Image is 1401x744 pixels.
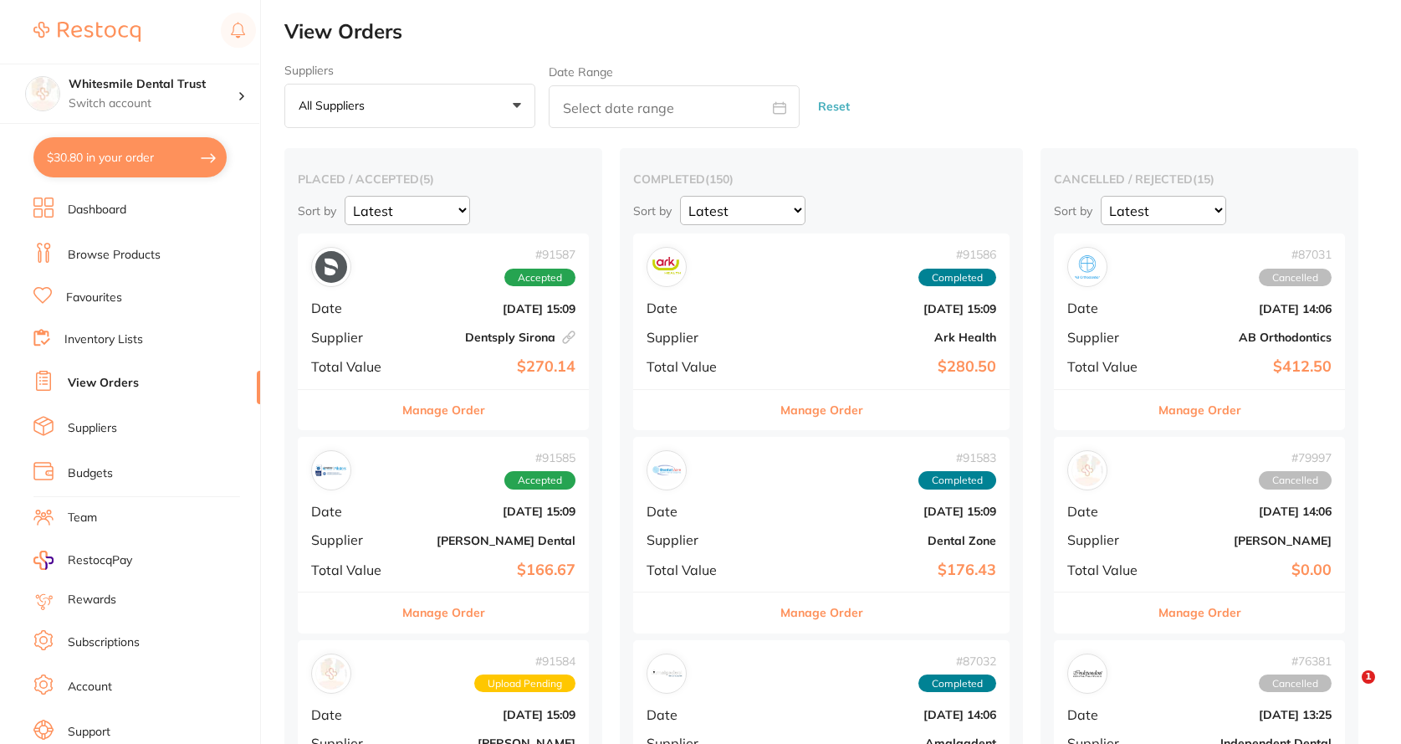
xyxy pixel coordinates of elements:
button: $30.80 in your order [33,137,227,177]
b: [PERSON_NAME] Dental [408,534,575,547]
b: $0.00 [1164,562,1332,579]
span: Date [1067,504,1151,519]
img: Restocq Logo [33,22,141,42]
span: Completed [918,675,996,693]
div: Dentsply Sirona#91587AcceptedDate[DATE] 15:09SupplierDentsply SironaTotal Value$270.14Manage Order [298,233,589,430]
span: # 91584 [474,654,575,668]
h2: placed / accepted ( 5 ) [298,172,589,187]
a: Rewards [68,592,116,608]
span: Date [647,504,759,519]
a: Favourites [66,290,122,306]
span: Supplier [1067,532,1151,547]
a: Dashboard [68,202,126,218]
button: Manage Order [1158,593,1241,633]
span: Cancelled [1259,471,1332,490]
a: View Orders [68,375,139,392]
a: Inventory Lists [64,331,143,348]
b: AB Orthodontics [1164,331,1332,344]
img: Ark Health [651,251,683,283]
span: Supplier [311,532,395,547]
a: RestocqPay [33,551,132,570]
b: $280.50 [772,358,996,376]
span: Accepted [504,471,575,490]
p: Sort by [633,203,672,218]
span: Supplier [647,330,759,345]
h2: completed ( 150 ) [633,172,1010,187]
a: Team [68,510,97,526]
button: Manage Order [1158,390,1241,430]
input: Select date range [549,85,800,128]
h2: View Orders [284,20,1401,44]
a: Budgets [68,465,113,482]
span: Date [647,707,759,722]
p: Sort by [298,203,336,218]
button: Manage Order [402,593,485,633]
button: All suppliers [284,84,535,129]
span: # 91586 [918,248,996,261]
img: Amalgadent [651,658,683,690]
label: Suppliers [284,64,535,77]
span: Supplier [1067,330,1151,345]
span: Total Value [311,562,395,577]
span: Supplier [647,532,759,547]
img: Erskine Dental [315,454,347,486]
b: [DATE] 15:09 [408,302,575,316]
div: Erskine Dental#91585AcceptedDate[DATE] 15:09Supplier[PERSON_NAME] DentalTotal Value$166.67Manage ... [298,437,589,634]
span: Total Value [1067,562,1151,577]
b: [DATE] 15:09 [408,505,575,518]
span: Date [647,300,759,316]
span: # 79997 [1259,451,1332,464]
span: Total Value [311,359,395,374]
span: Date [1067,707,1151,722]
p: Switch account [69,95,238,112]
span: Accepted [504,269,575,287]
span: Completed [918,269,996,287]
img: Whitesmile Dental Trust [26,77,59,110]
span: Date [1067,300,1151,316]
img: Independent Dental [1071,658,1103,690]
img: AB Orthodontics [1071,251,1103,283]
b: $166.67 [408,562,575,579]
a: Account [68,679,112,695]
b: [PERSON_NAME] [1164,534,1332,547]
span: Date [311,300,395,316]
p: All suppliers [299,98,371,113]
b: Dentsply Sirona [408,331,575,344]
span: # 87032 [918,654,996,668]
button: Reset [813,85,855,129]
b: [DATE] 15:09 [772,505,996,518]
button: Manage Order [402,390,485,430]
b: [DATE] 15:09 [772,302,996,316]
b: [DATE] 13:25 [1164,708,1332,721]
b: $412.50 [1164,358,1332,376]
span: # 91583 [918,451,996,464]
span: Total Value [647,562,759,577]
a: Support [68,724,110,741]
span: # 87031 [1259,248,1332,261]
h4: Whitesmile Dental Trust [69,76,238,93]
span: Total Value [647,359,759,374]
span: Date [311,707,395,722]
b: [DATE] 14:06 [1164,505,1332,518]
b: Dental Zone [772,534,996,547]
img: RestocqPay [33,551,54,570]
span: Upload Pending [474,675,575,693]
button: Manage Order [780,390,863,430]
img: Dentsply Sirona [315,251,347,283]
img: Henry Schein Halas [315,658,347,690]
b: [DATE] 14:06 [772,708,996,721]
h2: cancelled / rejected ( 15 ) [1054,172,1345,187]
a: Browse Products [68,247,161,264]
a: Suppliers [68,420,117,437]
span: Total Value [1067,359,1151,374]
span: Cancelled [1259,269,1332,287]
span: 1 [1362,670,1375,684]
b: Ark Health [772,331,996,344]
a: Restocq Logo [33,13,141,51]
span: RestocqPay [68,552,132,569]
b: [DATE] 14:06 [1164,302,1332,316]
span: Date [311,504,395,519]
span: Completed [918,471,996,490]
b: [DATE] 15:09 [408,708,575,721]
p: Sort by [1054,203,1092,218]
